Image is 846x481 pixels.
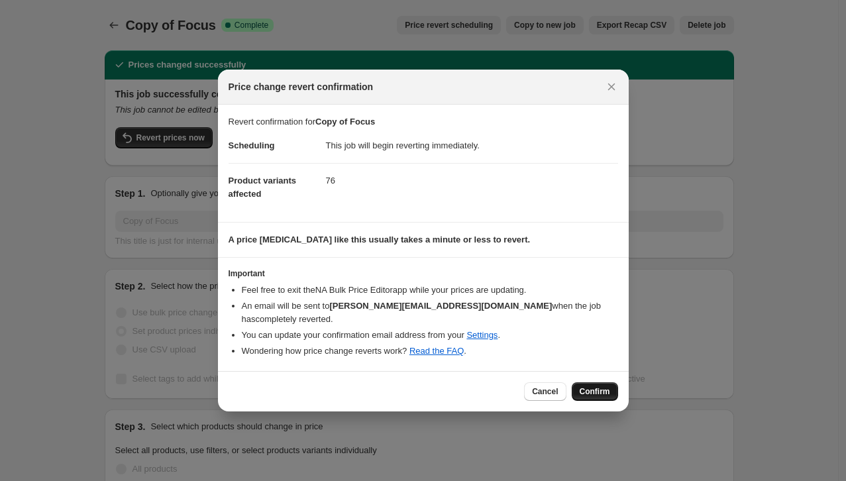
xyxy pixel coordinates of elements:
[329,301,552,311] b: [PERSON_NAME][EMAIL_ADDRESS][DOMAIN_NAME]
[229,235,531,244] b: A price [MEDICAL_DATA] like this usually takes a minute or less to revert.
[466,330,498,340] a: Settings
[409,346,464,356] a: Read the FAQ
[602,78,621,96] button: Close
[229,80,374,93] span: Price change revert confirmation
[229,176,297,199] span: Product variants affected
[315,117,375,127] b: Copy of Focus
[532,386,558,397] span: Cancel
[229,115,618,129] p: Revert confirmation for
[326,163,618,198] dd: 76
[326,129,618,163] dd: This job will begin reverting immediately.
[242,284,618,297] li: Feel free to exit the NA Bulk Price Editor app while your prices are updating.
[229,140,275,150] span: Scheduling
[580,386,610,397] span: Confirm
[229,268,618,279] h3: Important
[524,382,566,401] button: Cancel
[242,345,618,358] li: Wondering how price change reverts work? .
[242,329,618,342] li: You can update your confirmation email address from your .
[242,299,618,326] li: An email will be sent to when the job has completely reverted .
[572,382,618,401] button: Confirm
